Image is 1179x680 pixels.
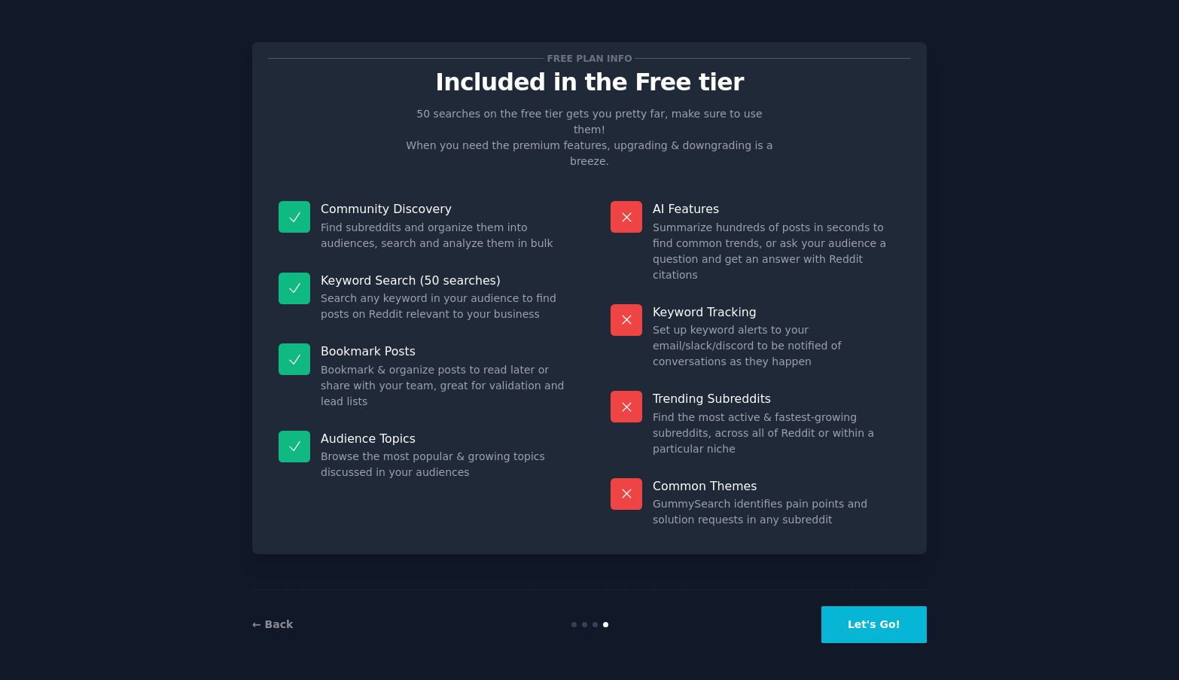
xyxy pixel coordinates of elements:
[653,201,900,217] p: AI Features
[653,220,900,283] dd: Summarize hundreds of posts in seconds to find common trends, or ask your audience a question and...
[321,273,568,288] p: Keyword Search (50 searches)
[252,618,293,630] a: ← Back
[321,362,568,410] dd: Bookmark & organize posts to read later or share with your team, great for validation and lead lists
[821,606,927,643] button: Let's Go!
[653,410,900,457] dd: Find the most active & fastest-growing subreddits, across all of Reddit or within a particular niche
[653,478,900,494] p: Common Themes
[321,431,568,447] p: Audience Topics
[321,220,568,252] dd: Find subreddits and organize them into audiences, search and analyze them in bulk
[653,322,900,370] dd: Set up keyword alerts to your email/slack/discord to be notified of conversations as they happen
[653,304,900,320] p: Keyword Tracking
[268,69,911,96] p: Included in the Free tier
[321,291,568,322] dd: Search any keyword in your audience to find posts on Reddit relevant to your business
[321,449,568,480] dd: Browse the most popular & growing topics discussed in your audiences
[400,106,779,169] p: 50 searches on the free tier gets you pretty far, make sure to use them! When you need the premiu...
[544,50,635,66] span: Free plan info
[321,201,568,217] p: Community Discovery
[653,391,900,407] p: Trending Subreddits
[321,343,568,359] p: Bookmark Posts
[653,496,900,528] dd: GummySearch identifies pain points and solution requests in any subreddit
